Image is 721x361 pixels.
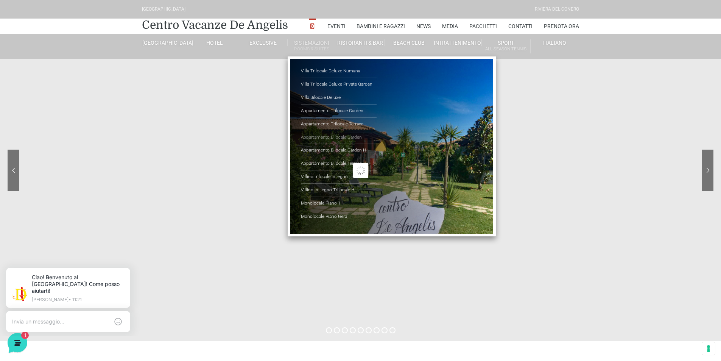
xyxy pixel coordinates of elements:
[67,61,139,67] a: [DEMOGRAPHIC_DATA] tutto
[81,126,139,132] a: Apri Centro Assistenza
[76,242,81,248] span: 1
[6,243,53,261] button: Home
[17,28,32,43] img: light
[6,33,127,48] p: La nostra missione è rendere la tua esperienza straordinaria!
[544,19,579,34] a: Prenota Ora
[385,39,433,46] a: Beach Club
[142,17,288,33] a: Centro Vacanze De Angelis
[301,157,377,170] a: Appartamento Bilocale Terrace
[12,126,59,132] span: Trova una risposta
[535,6,579,13] div: Riviera Del Conero
[531,39,579,46] a: Italiano
[336,39,385,46] a: Ristoranti & Bar
[36,39,129,43] p: [PERSON_NAME] • 11:21
[12,61,64,67] span: Le tue conversazioni
[32,82,120,89] p: Ciao! Benvenuto al [GEOGRAPHIC_DATA]! Come posso aiutarti!
[239,39,288,46] a: Exclusive
[65,254,86,261] p: Messaggi
[117,254,128,261] p: Aiuto
[301,65,377,78] a: Villa Trilocale Deluxe Numana
[357,19,405,34] a: Bambini e Ragazzi
[125,73,139,80] p: [DATE]
[23,254,36,261] p: Home
[6,6,127,30] h2: Ciao da De Angelis Resort 👋
[442,19,458,34] a: Media
[301,170,377,184] a: Villino trilocale in legno
[702,342,715,355] button: Le tue preferenze relative al consenso per le tecnologie di tracciamento
[49,100,112,106] span: Inizia una conversazione
[416,19,431,34] a: News
[301,78,377,91] a: Villa Trilocale Deluxe Private Garden
[288,45,336,53] small: Rooms & Suites
[327,19,345,34] a: Eventi
[482,45,530,53] small: All Season Tennis
[301,184,377,197] a: Villino in Legno Trilocale H
[301,144,377,157] a: Appartamento Bilocale Garden H
[53,243,99,261] button: 1Messaggi
[543,40,566,46] span: Italiano
[36,15,129,36] p: Ciao! Benvenuto al [GEOGRAPHIC_DATA]! Come posso aiutarti!
[301,131,377,144] a: Appartamento Bilocale Garden
[12,95,139,111] button: Inizia una conversazione
[17,142,124,150] input: Cerca un articolo...
[301,105,377,118] a: Appartamento Trilocale Garden
[301,210,377,223] a: Monolocale Piano terra
[32,73,120,80] span: [PERSON_NAME]
[469,19,497,34] a: Pacchetti
[288,39,336,53] a: SistemazioniRooms & Suites
[301,118,377,131] a: Appartamento Trilocale Terrace
[9,70,142,92] a: [PERSON_NAME]Ciao! Benvenuto al [GEOGRAPHIC_DATA]! Come posso aiutarti![DATE]1
[99,243,145,261] button: Aiuto
[482,39,530,53] a: SportAll Season Tennis
[301,197,377,210] a: Monolocale Piano 1
[142,39,190,46] a: [GEOGRAPHIC_DATA]
[12,73,27,89] img: light
[6,331,29,354] iframe: Customerly Messenger Launcher
[508,19,533,34] a: Contatti
[433,39,482,46] a: Intrattenimento
[190,39,239,46] a: Hotel
[142,6,185,13] div: [GEOGRAPHIC_DATA]
[132,82,139,89] span: 1
[301,91,377,105] a: Villa Bilocale Deluxe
